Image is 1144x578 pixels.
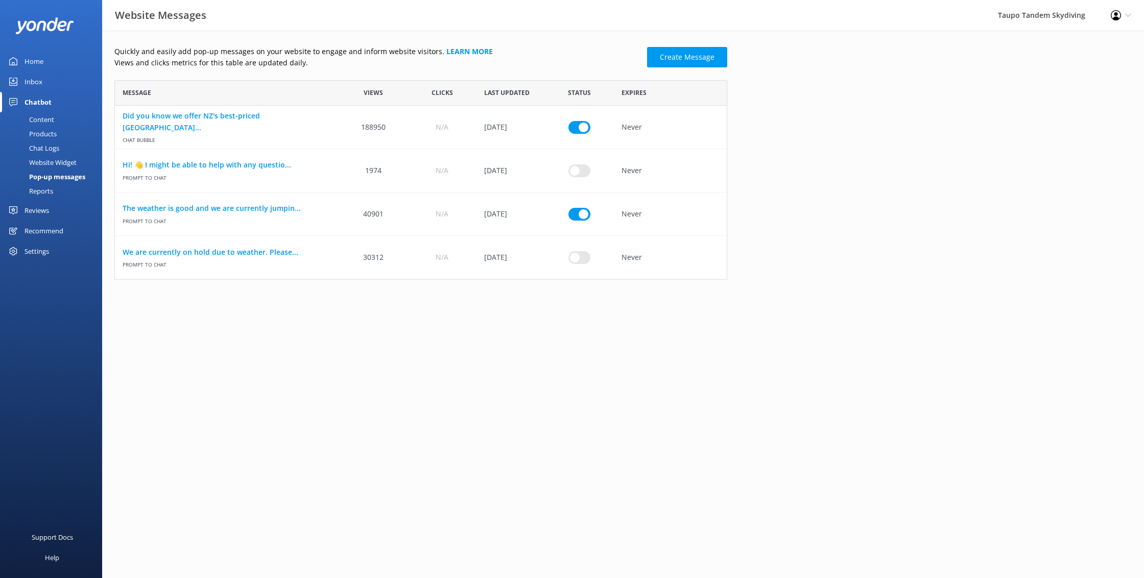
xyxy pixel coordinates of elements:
[114,106,727,149] div: row
[436,208,448,220] span: N/A
[476,149,545,192] div: 07 May 2025
[6,170,85,184] div: Pop-up messages
[6,170,102,184] a: Pop-up messages
[436,122,448,133] span: N/A
[6,141,59,155] div: Chat Logs
[114,192,727,236] div: row
[6,155,102,170] a: Website Widget
[114,46,641,57] p: Quickly and easily add pop-up messages on your website to engage and inform website visitors.
[114,57,641,68] p: Views and clicks metrics for this table are updated daily.
[614,192,727,236] div: Never
[484,88,530,98] span: Last updated
[476,106,545,149] div: 30 Jan 2025
[25,51,43,71] div: Home
[114,106,727,279] div: grid
[6,184,53,198] div: Reports
[647,47,727,67] a: Create Message
[45,547,59,568] div: Help
[432,88,453,98] span: Clicks
[568,88,591,98] span: Status
[436,165,448,176] span: N/A
[446,46,493,56] a: Learn more
[614,149,727,192] div: Never
[476,236,545,279] div: 04 Oct 2025
[614,236,727,279] div: Never
[6,141,102,155] a: Chat Logs
[25,200,49,221] div: Reviews
[123,171,331,181] span: Prompt to Chat
[123,133,331,144] span: Chat bubble
[6,112,102,127] a: Content
[339,236,408,279] div: 30312
[114,149,727,192] div: row
[364,88,383,98] span: Views
[339,192,408,236] div: 40901
[123,214,331,225] span: Prompt to Chat
[6,127,102,141] a: Products
[6,112,54,127] div: Content
[614,106,727,149] div: Never
[476,192,545,236] div: 05 Oct 2025
[123,159,331,171] a: Hi! 👋 I might be able to help with any questio...
[115,7,206,23] h3: Website Messages
[25,92,52,112] div: Chatbot
[339,106,408,149] div: 188950
[123,203,331,214] a: The weather is good and we are currently jumpin...
[114,236,727,279] div: row
[6,155,77,170] div: Website Widget
[25,71,42,92] div: Inbox
[436,252,448,263] span: N/A
[25,221,63,241] div: Recommend
[15,17,74,34] img: yonder-white-logo.png
[25,241,49,261] div: Settings
[32,527,73,547] div: Support Docs
[6,184,102,198] a: Reports
[123,110,331,133] a: Did you know we offer NZ's best-priced [GEOGRAPHIC_DATA]...
[123,88,151,98] span: Message
[6,127,57,141] div: Products
[622,88,647,98] span: Expires
[123,258,331,269] span: Prompt to Chat
[339,149,408,192] div: 1974
[123,247,331,258] a: We are currently on hold due to weather. Please...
